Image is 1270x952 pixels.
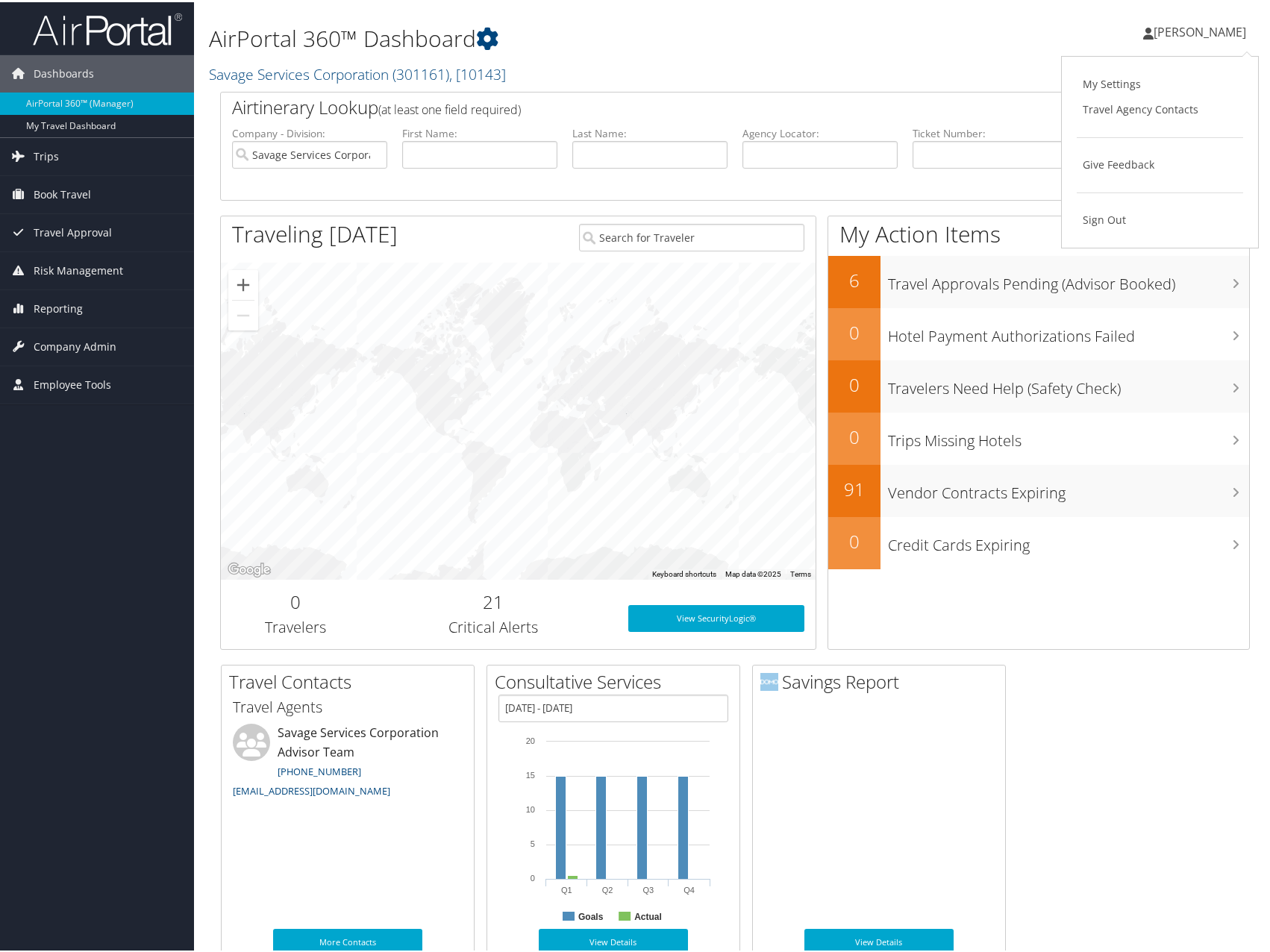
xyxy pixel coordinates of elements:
[561,883,572,892] text: Q1
[1143,7,1261,52] a: [PERSON_NAME]
[526,734,535,743] tspan: 20
[634,909,662,920] text: Actual
[828,358,1249,410] a: 0Travelers Need Help (Safety Check)
[828,527,880,552] h2: 0
[233,695,463,715] h3: Travel Agents
[828,216,1249,248] h1: My Action Items
[34,364,111,401] span: Employee Tools
[449,62,506,82] span: , [ 10143 ]
[742,124,898,139] label: Agency Locator:
[828,266,880,291] h2: 6
[34,53,94,90] span: Dashboards
[381,615,606,636] h3: Critical Alerts
[381,587,606,613] h2: 21
[828,254,1249,306] a: 6Travel Approvals Pending (Advisor Booked)
[278,762,361,776] a: [PHONE_NUMBER]
[232,124,387,139] label: Company - Division:
[725,568,781,576] span: Map data ©2025
[34,326,116,363] span: Company Admin
[229,667,474,692] h2: Travel Contacts
[233,782,390,795] a: [EMAIL_ADDRESS][DOMAIN_NAME]
[225,558,274,577] a: Open this area in Google Maps (opens a new window)
[888,264,1249,292] h3: Travel Approvals Pending (Advisor Booked)
[526,768,535,777] tspan: 15
[828,422,880,448] h2: 0
[209,62,506,82] a: Savage Services Corporation
[643,883,654,892] text: Q3
[232,93,1152,118] h2: Airtinerary Lookup
[392,62,449,82] span: ( 301161 )
[1077,69,1243,95] a: My Settings
[828,318,880,343] h2: 0
[828,515,1249,567] a: 0Credit Cards Expiring
[602,883,613,892] text: Q2
[209,21,910,52] h1: AirPortal 360™ Dashboard
[495,667,739,692] h2: Consultative Services
[225,721,470,801] li: Savage Services Corporation Advisor Team
[684,883,695,892] text: Q4
[888,316,1249,345] h3: Hotel Payment Authorizations Failed
[1077,205,1243,231] a: Sign Out
[578,909,604,920] text: Goals
[33,10,182,45] img: airportal-logo.png
[652,567,716,577] button: Keyboard shortcuts
[531,871,535,880] tspan: 0
[828,410,1249,463] a: 0Trips Missing Hotels
[828,475,880,500] h2: 91
[628,603,804,630] a: View SecurityLogic®
[888,369,1249,397] h3: Travelers Need Help (Safety Check)
[228,268,258,298] button: Zoom in
[34,288,83,325] span: Reporting
[1077,150,1243,175] a: Give Feedback
[34,212,112,249] span: Travel Approval
[34,174,91,211] span: Book Travel
[828,306,1249,358] a: 0Hotel Payment Authorizations Failed
[378,99,521,116] span: (at least one field required)
[888,525,1249,554] h3: Credit Cards Expiring
[402,124,557,139] label: First Name:
[232,216,398,248] h1: Traveling [DATE]
[828,370,880,395] h2: 0
[34,136,59,173] span: Trips
[1077,95,1243,120] a: Travel Agency Contacts
[760,671,778,689] img: domo-logo.png
[34,250,123,287] span: Risk Management
[888,473,1249,501] h3: Vendor Contracts Expiring
[572,124,728,139] label: Last Name:
[579,222,804,249] input: Search for Traveler
[760,667,1005,692] h2: Savings Report
[888,421,1249,449] h3: Trips Missing Hotels
[526,803,535,812] tspan: 10
[225,558,274,577] img: Google
[232,587,358,613] h2: 0
[232,615,358,636] h3: Travelers
[828,463,1249,515] a: 91Vendor Contracts Expiring
[228,298,258,328] button: Zoom out
[531,837,535,846] tspan: 5
[1154,22,1246,38] span: [PERSON_NAME]
[913,124,1068,139] label: Ticket Number:
[790,568,811,576] a: Terms (opens in new tab)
